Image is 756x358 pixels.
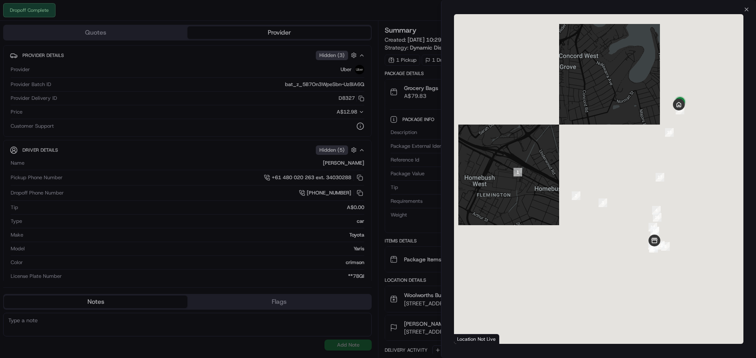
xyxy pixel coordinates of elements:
div: 10 [649,243,658,252]
div: 7 [650,242,658,250]
div: 3 [598,198,607,207]
div: 1 [513,168,522,176]
div: 14 [649,223,657,231]
div: 19 [676,106,684,114]
div: 12 [656,241,665,250]
div: 18 [665,128,674,137]
div: 16 [653,213,661,222]
div: 2 [572,191,580,200]
div: 15 [650,227,659,235]
div: Location Not Live [454,334,499,344]
div: 4 [652,206,661,215]
div: 9 [649,242,658,251]
div: 8 [649,244,658,253]
div: 11 [648,241,657,250]
div: 6 [661,242,670,251]
div: 17 [656,173,664,182]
